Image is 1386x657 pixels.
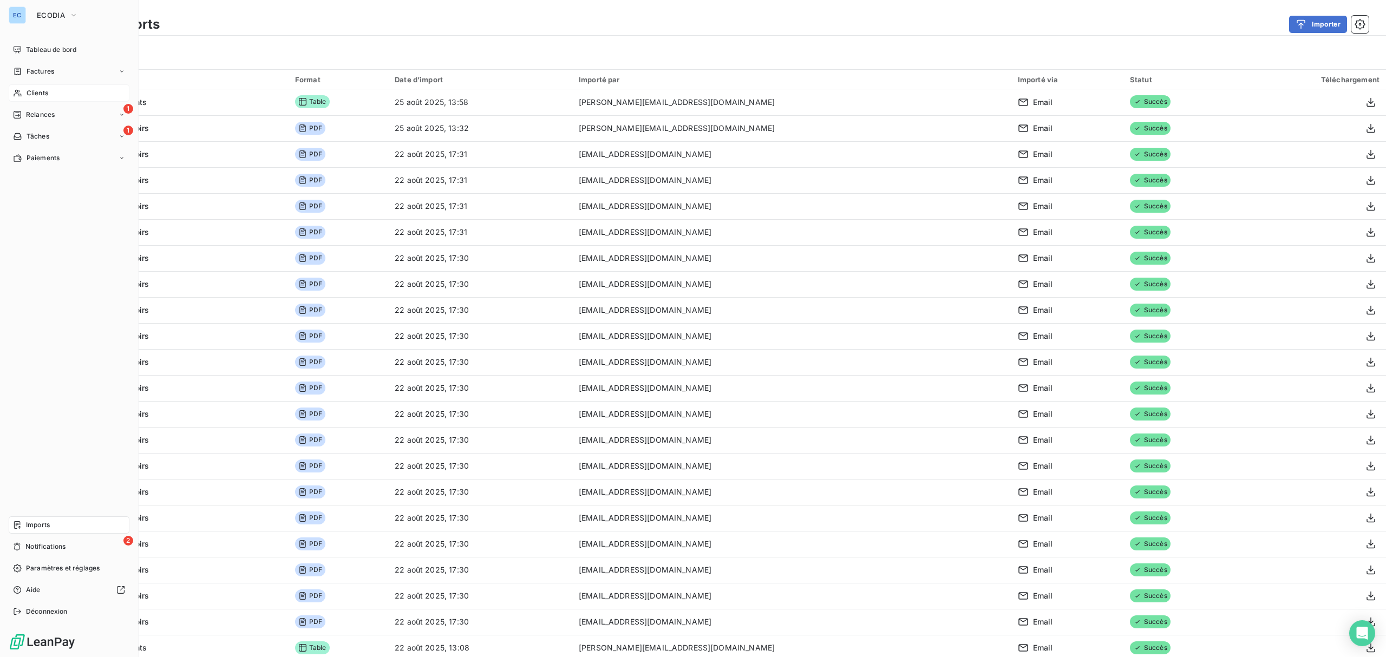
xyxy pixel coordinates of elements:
td: 25 août 2025, 13:32 [388,115,572,141]
span: Aide [26,585,41,595]
td: 22 août 2025, 17:30 [388,401,572,427]
span: Succès [1130,459,1171,472]
span: Email [1033,564,1053,575]
span: Succès [1130,408,1171,421]
span: Tâches [27,132,49,141]
span: Succès [1130,537,1171,550]
span: PDF [295,537,325,550]
span: Succès [1130,615,1171,628]
span: Succès [1130,304,1171,317]
td: [EMAIL_ADDRESS][DOMAIN_NAME] [572,141,1011,167]
td: 22 août 2025, 17:31 [388,219,572,245]
a: Paramètres et réglages [9,560,129,577]
td: 22 août 2025, 17:31 [388,141,572,167]
a: 1Relances [9,106,129,123]
span: Email [1033,513,1053,523]
td: [EMAIL_ADDRESS][DOMAIN_NAME] [572,531,1011,557]
td: [EMAIL_ADDRESS][DOMAIN_NAME] [572,219,1011,245]
div: Date d’import [395,75,566,84]
span: 1 [123,104,133,114]
td: [EMAIL_ADDRESS][DOMAIN_NAME] [572,453,1011,479]
span: Email [1033,616,1053,627]
span: Table [295,641,330,654]
td: [PERSON_NAME][EMAIL_ADDRESS][DOMAIN_NAME] [572,89,1011,115]
span: PDF [295,200,325,213]
td: 22 août 2025, 17:30 [388,453,572,479]
span: PDF [295,226,325,239]
td: 22 août 2025, 17:30 [388,375,572,401]
span: PDF [295,459,325,472]
span: Email [1033,435,1053,445]
td: 22 août 2025, 17:30 [388,505,572,531]
span: Succès [1130,226,1171,239]
td: [EMAIL_ADDRESS][DOMAIN_NAME] [572,167,1011,193]
span: Email [1033,227,1053,238]
span: Email [1033,331,1053,341]
td: 25 août 2025, 13:58 [388,89,572,115]
img: Logo LeanPay [9,633,76,651]
td: [EMAIL_ADDRESS][DOMAIN_NAME] [572,323,1011,349]
a: Tableau de bord [9,41,129,58]
td: 22 août 2025, 17:30 [388,323,572,349]
span: 2 [123,536,133,546]
span: Email [1033,357,1053,367]
span: Email [1033,642,1053,653]
span: Email [1033,97,1053,108]
td: 22 août 2025, 17:30 [388,609,572,635]
span: Succès [1130,122,1171,135]
a: Paiements [9,149,129,167]
span: PDF [295,330,325,343]
span: Déconnexion [26,607,68,616]
td: [PERSON_NAME][EMAIL_ADDRESS][DOMAIN_NAME] [572,115,1011,141]
span: Email [1033,538,1053,549]
td: 22 août 2025, 17:30 [388,349,572,375]
td: [EMAIL_ADDRESS][DOMAIN_NAME] [572,609,1011,635]
span: Succès [1130,200,1171,213]
div: Import [52,75,282,84]
td: 22 août 2025, 17:30 [388,427,572,453]
span: Succès [1130,148,1171,161]
td: [EMAIL_ADDRESS][DOMAIN_NAME] [572,401,1011,427]
td: [EMAIL_ADDRESS][DOMAIN_NAME] [572,271,1011,297]
div: Téléchargement [1243,75,1380,84]
div: Importé par [579,75,1005,84]
span: Paiements [27,153,60,163]
span: Succès [1130,511,1171,524]
span: Email [1033,253,1053,264]
span: Succès [1130,563,1171,576]
span: Notifications [25,542,66,551]
td: 22 août 2025, 17:30 [388,271,572,297]
td: [EMAIL_ADDRESS][DOMAIN_NAME] [572,193,1011,219]
span: Succès [1130,356,1171,369]
span: Email [1033,175,1053,186]
span: Relances [26,110,55,120]
span: Tableau de bord [26,45,76,55]
span: Table [295,95,330,108]
a: Clients [9,84,129,102]
span: PDF [295,252,325,265]
span: Succès [1130,382,1171,395]
span: PDF [295,485,325,498]
a: Aide [9,581,129,599]
td: 22 août 2025, 17:30 [388,479,572,505]
td: [EMAIL_ADDRESS][DOMAIN_NAME] [572,245,1011,271]
td: 22 août 2025, 17:30 [388,245,572,271]
span: PDF [295,382,325,395]
span: Email [1033,279,1053,290]
span: Email [1033,590,1053,601]
span: PDF [295,356,325,369]
div: Open Intercom Messenger [1349,620,1375,646]
td: [EMAIL_ADDRESS][DOMAIN_NAME] [572,583,1011,609]
span: PDF [295,615,325,628]
div: Statut [1130,75,1230,84]
td: [EMAIL_ADDRESS][DOMAIN_NAME] [572,479,1011,505]
div: Format [295,75,382,84]
td: 22 août 2025, 17:31 [388,167,572,193]
td: 22 août 2025, 17:30 [388,557,572,583]
td: [EMAIL_ADDRESS][DOMAIN_NAME] [572,505,1011,531]
div: Importé via [1018,75,1117,84]
span: PDF [295,174,325,187]
span: PDF [295,278,325,291]
span: Email [1033,487,1053,497]
span: PDF [295,433,325,446]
